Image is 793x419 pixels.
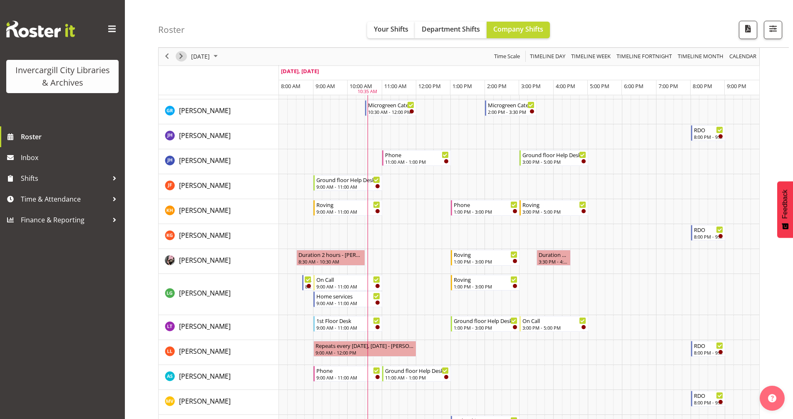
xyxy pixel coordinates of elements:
div: 9:00 AM - 12:00 PM [316,349,414,356]
span: [PERSON_NAME] [179,347,231,356]
div: October 3, 2025 [188,48,223,65]
span: 1:00 PM [452,82,472,90]
span: 3:00 PM [521,82,541,90]
div: On Call [316,275,380,283]
div: Duration 1 hours - [PERSON_NAME] [539,250,569,259]
td: Lynette Lockett resource [159,340,279,365]
span: Timeline Fortnight [616,52,673,62]
div: On Call [522,316,586,325]
span: Your Shifts [374,25,408,34]
div: Jillian Hunter"s event - Ground floor Help Desk Begin From Friday, October 3, 2025 at 3:00:00 PM ... [520,150,588,166]
span: 5:00 PM [590,82,609,90]
span: 2:00 PM [487,82,507,90]
span: Feedback [781,190,789,219]
span: [DATE], [DATE] [281,67,319,75]
button: Your Shifts [367,22,415,38]
td: Keyu Chen resource [159,249,279,274]
a: [PERSON_NAME] [179,106,231,116]
div: Keyu Chen"s event - Duration 2 hours - Keyu Chen Begin From Friday, October 3, 2025 at 8:30:00 AM... [296,250,365,266]
div: Newspapers [305,275,311,283]
td: Lyndsay Tautari resource [159,315,279,340]
div: Duration 2 hours - [PERSON_NAME] [298,250,363,259]
div: Roving [454,250,517,259]
span: [PERSON_NAME] [179,156,231,165]
span: 8:00 AM [281,82,301,90]
td: Katie Greene resource [159,224,279,249]
div: 8:40 AM - 9:00 AM [305,283,311,290]
a: [PERSON_NAME] [179,180,231,190]
div: Katie Greene"s event - RDO Begin From Friday, October 3, 2025 at 8:00:00 PM GMT+13:00 Ends At Fri... [691,225,725,241]
span: 7:00 PM [659,82,678,90]
span: [PERSON_NAME] [179,106,231,115]
div: 1:00 PM - 3:00 PM [454,208,517,215]
div: 3:00 PM - 5:00 PM [522,158,586,165]
div: 9:00 AM - 11:00 AM [316,300,380,306]
div: 3:30 PM - 4:30 PM [539,258,569,265]
span: 6:00 PM [624,82,644,90]
div: Lyndsay Tautari"s event - Ground floor Help Desk Begin From Friday, October 3, 2025 at 1:00:00 PM... [451,316,520,332]
div: 1:00 PM - 3:00 PM [454,258,517,265]
div: 11:00 AM - 1:00 PM [385,158,449,165]
div: Keyu Chen"s event - Roving Begin From Friday, October 3, 2025 at 1:00:00 PM GMT+13:00 Ends At Fri... [451,250,520,266]
span: Company Shifts [493,25,543,34]
a: [PERSON_NAME] [179,205,231,215]
span: [PERSON_NAME] [179,288,231,298]
div: Ground floor Help Desk [385,366,449,375]
div: Jillian Hunter"s event - Phone Begin From Friday, October 3, 2025 at 11:00:00 AM GMT+13:00 Ends A... [382,150,451,166]
button: Time Scale [493,52,522,62]
div: Invercargill City Libraries & Archives [15,64,110,89]
span: 10:00 AM [350,82,372,90]
div: Ground floor Help Desk [316,175,380,184]
div: Grace Roscoe-Squires"s event - Microgreen Caterpillars Begin From Friday, October 3, 2025 at 10:3... [365,100,417,116]
div: Lisa Griffiths"s event - Newspapers Begin From Friday, October 3, 2025 at 8:40:00 AM GMT+13:00 En... [302,275,313,291]
div: Lyndsay Tautari"s event - 1st Floor Desk Begin From Friday, October 3, 2025 at 9:00:00 AM GMT+13:... [313,316,382,332]
span: 9:00 PM [727,82,746,90]
div: Ground floor Help Desk [454,316,517,325]
span: Department Shifts [422,25,480,34]
div: 10:30 AM - 12:00 PM [368,108,415,115]
a: [PERSON_NAME] [179,346,231,356]
button: Department Shifts [415,22,487,38]
div: Keyu Chen"s event - Duration 1 hours - Keyu Chen Begin From Friday, October 3, 2025 at 3:30:00 PM... [537,250,571,266]
div: Mandy Stenton"s event - Phone Begin From Friday, October 3, 2025 at 9:00:00 AM GMT+13:00 Ends At ... [313,366,382,382]
div: 2:00 PM - 3:30 PM [488,108,534,115]
span: Inbox [21,151,121,164]
div: next period [174,48,188,65]
button: Timeline Day [529,52,567,62]
a: [PERSON_NAME] [179,371,231,381]
span: [PERSON_NAME] [179,322,231,331]
div: Phone [454,200,517,209]
div: Lynette Lockett"s event - Repeats every thursday, friday - Lynette Lockett Begin From Friday, Oct... [313,341,416,357]
td: Marion van Voornveld resource [159,390,279,415]
img: Rosterit website logo [6,21,75,37]
div: 9:00 AM - 11:00 AM [316,183,380,190]
a: [PERSON_NAME] [179,230,231,240]
div: 10:35 AM [358,89,377,96]
button: Download a PDF of the roster for the current day [739,21,757,39]
div: previous period [160,48,174,65]
div: Marion van Voornveld"s event - RDO Begin From Friday, October 3, 2025 at 8:00:00 PM GMT+13:00 End... [691,391,725,407]
div: 8:00 PM - 9:00 PM [694,399,723,406]
img: help-xxl-2.png [768,394,776,402]
span: [PERSON_NAME] [179,397,231,406]
div: Lyndsay Tautari"s event - On Call Begin From Friday, October 3, 2025 at 3:00:00 PM GMT+13:00 Ends... [520,316,588,332]
span: Finance & Reporting [21,214,108,226]
td: Jill Harpur resource [159,124,279,149]
div: Jill Harpur"s event - RDO Begin From Friday, October 3, 2025 at 8:00:00 PM GMT+13:00 Ends At Frid... [691,125,725,141]
span: [PERSON_NAME] [179,231,231,240]
a: [PERSON_NAME] [179,396,231,406]
span: calendar [728,52,757,62]
h4: Roster [158,25,185,35]
a: [PERSON_NAME] [179,288,231,298]
div: 8:00 PM - 9:00 PM [694,133,723,140]
div: 8:30 AM - 10:30 AM [298,258,363,265]
span: Timeline Week [570,52,612,62]
div: RDO [694,391,723,399]
div: Home services [316,292,380,300]
a: [PERSON_NAME] [179,321,231,331]
span: Timeline Month [677,52,724,62]
button: Timeline Week [570,52,612,62]
div: Ground floor Help Desk [522,150,586,159]
div: 9:00 AM - 11:00 AM [316,208,380,215]
div: 9:00 AM - 11:00 AM [316,374,380,381]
